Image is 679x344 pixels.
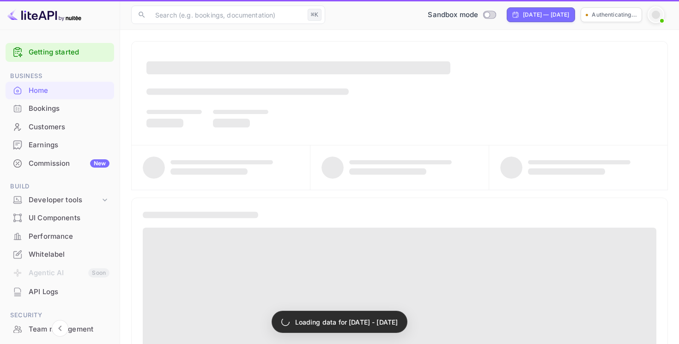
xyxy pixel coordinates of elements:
img: LiteAPI logo [7,7,81,22]
div: Earnings [29,140,109,151]
a: API Logs [6,283,114,300]
span: Business [6,71,114,81]
a: Whitelabel [6,246,114,263]
a: Team management [6,320,114,338]
div: CommissionNew [6,155,114,173]
div: Home [6,82,114,100]
a: CommissionNew [6,155,114,172]
div: New [90,159,109,168]
div: Developer tools [6,192,114,208]
span: Build [6,181,114,192]
span: Security [6,310,114,320]
div: Getting started [6,43,114,62]
button: Collapse navigation [52,320,68,337]
a: Earnings [6,136,114,153]
p: Loading data for [DATE] - [DATE] [295,317,398,327]
div: Performance [29,231,109,242]
div: Team management [6,320,114,338]
div: Team management [29,324,109,335]
div: API Logs [6,283,114,301]
div: Commission [29,158,109,169]
div: Customers [6,118,114,136]
div: Earnings [6,136,114,154]
div: [DATE] — [DATE] [523,11,569,19]
div: Switch to Production mode [424,10,499,20]
p: Authenticating... [592,11,637,19]
div: Home [29,85,109,96]
a: Home [6,82,114,99]
div: Developer tools [29,195,100,205]
a: Performance [6,228,114,245]
div: Performance [6,228,114,246]
a: Getting started [29,47,109,58]
div: Whitelabel [29,249,109,260]
input: Search (e.g. bookings, documentation) [150,6,304,24]
div: ⌘K [308,9,321,21]
div: UI Components [29,213,109,223]
div: API Logs [29,287,109,297]
div: Whitelabel [6,246,114,264]
div: Bookings [6,100,114,118]
div: UI Components [6,209,114,227]
span: Sandbox mode [428,10,478,20]
a: Bookings [6,100,114,117]
a: UI Components [6,209,114,226]
div: Customers [29,122,109,133]
div: Bookings [29,103,109,114]
a: Customers [6,118,114,135]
